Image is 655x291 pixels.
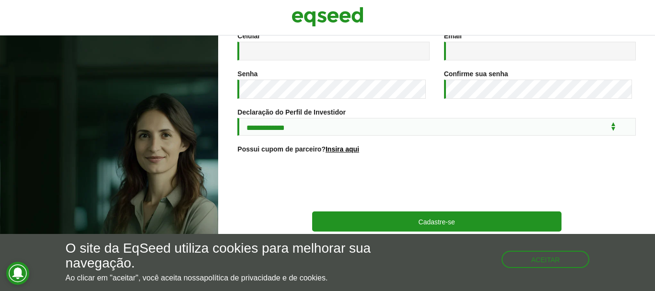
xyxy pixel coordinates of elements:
[502,251,590,268] button: Aceitar
[66,241,380,271] h5: O site da EqSeed utiliza cookies para melhorar sua navegação.
[66,273,380,282] p: Ao clicar em "aceitar", você aceita nossa .
[237,70,257,77] label: Senha
[204,274,326,282] a: política de privacidade e de cookies
[237,146,359,152] label: Possui cupom de parceiro?
[312,211,561,232] button: Cadastre-se
[237,33,260,39] label: Celular
[237,109,346,116] label: Declaração do Perfil de Investidor
[326,146,359,152] a: Insira aqui
[292,5,363,29] img: EqSeed Logo
[444,33,462,39] label: Email
[364,164,510,202] iframe: reCAPTCHA
[444,70,508,77] label: Confirme sua senha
